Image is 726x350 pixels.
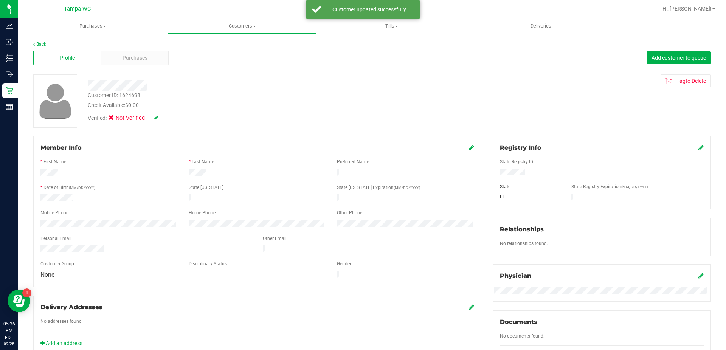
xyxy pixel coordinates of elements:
p: 05:36 PM EDT [3,321,15,341]
label: First Name [43,158,66,165]
inline-svg: Inventory [6,54,13,62]
inline-svg: Outbound [6,71,13,78]
inline-svg: Reports [6,103,13,111]
a: Back [33,42,46,47]
label: No relationships found. [500,240,548,247]
a: Purchases [18,18,168,34]
a: Tills [317,18,466,34]
span: None [40,271,54,278]
a: Customers [168,18,317,34]
div: Credit Available: [88,101,421,109]
span: Documents [500,318,537,325]
label: Gender [337,260,351,267]
span: Hi, [PERSON_NAME]! [662,6,712,12]
div: Verified: [88,114,158,122]
iframe: Resource center unread badge [22,288,31,297]
label: Personal Email [40,235,71,242]
span: Member Info [40,144,82,151]
span: Purchases [18,23,168,29]
div: Customer ID: 1624698 [88,91,140,99]
span: No documents found. [500,333,544,339]
span: Tills [317,23,466,29]
span: Registry Info [500,144,541,151]
span: (MM/DD/YYYY) [394,186,420,190]
label: State [US_STATE] [189,184,223,191]
span: (MM/DD/YYYY) [621,185,648,189]
label: State Registry Expiration [571,183,648,190]
label: Preferred Name [337,158,369,165]
inline-svg: Inbound [6,38,13,46]
iframe: Resource center [8,290,30,312]
div: Customer updated successfully. [325,6,414,13]
inline-svg: Analytics [6,22,13,29]
button: Add customer to queue [647,51,711,64]
label: State Registry ID [500,158,533,165]
label: Disciplinary Status [189,260,227,267]
label: Last Name [192,158,214,165]
span: Physician [500,272,531,279]
label: Other Email [263,235,287,242]
span: Relationships [500,226,544,233]
img: user-icon.png [36,82,75,121]
span: Delivery Addresses [40,304,102,311]
span: Add customer to queue [652,55,706,61]
a: Add an address [40,340,82,346]
label: No addresses found [40,318,82,325]
inline-svg: Retail [6,87,13,94]
span: Purchases [123,54,147,62]
span: Not Verified [116,114,146,122]
button: Flagto Delete [661,74,711,87]
a: Deliveries [466,18,616,34]
span: Tampa WC [64,6,91,12]
label: Mobile Phone [40,209,68,216]
label: Home Phone [189,209,216,216]
label: Customer Group [40,260,74,267]
label: State [US_STATE] Expiration [337,184,420,191]
span: Deliveries [520,23,562,29]
span: (MM/DD/YYYY) [69,186,95,190]
span: $0.00 [125,102,139,108]
div: FL [494,194,566,200]
div: State [494,183,566,190]
span: Customers [168,23,316,29]
p: 09/25 [3,341,15,347]
label: Other Phone [337,209,362,216]
span: Profile [60,54,75,62]
label: Date of Birth [43,184,95,191]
